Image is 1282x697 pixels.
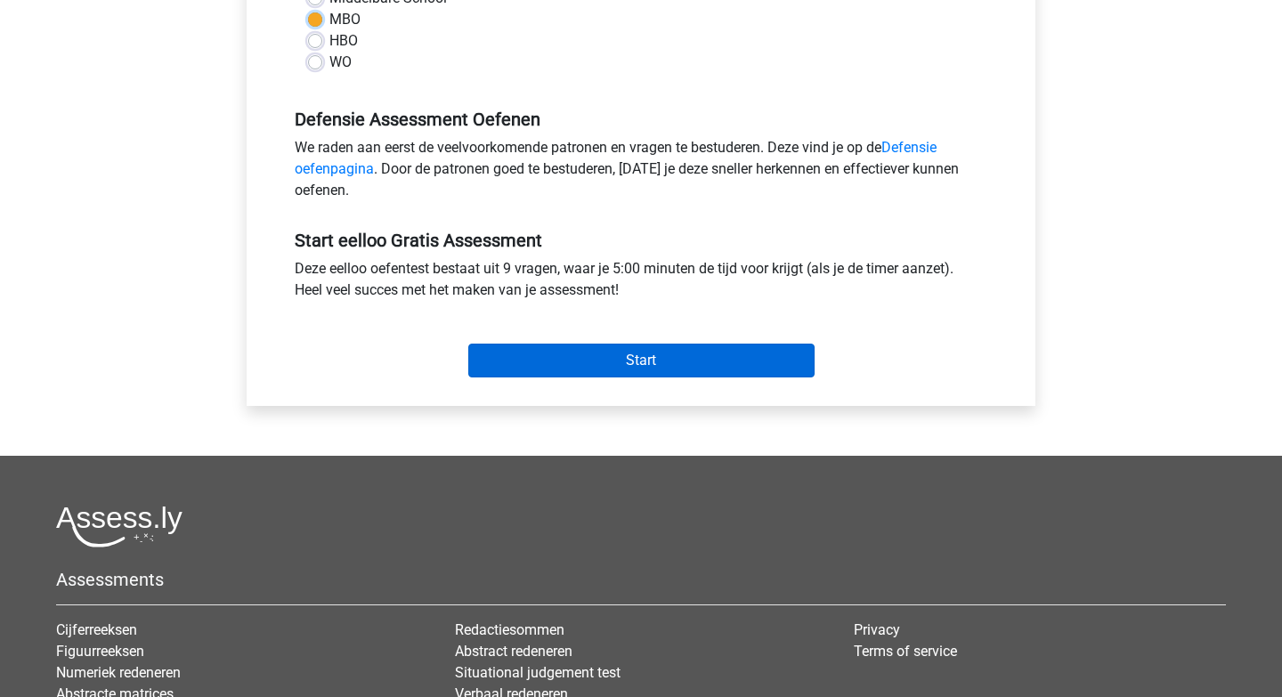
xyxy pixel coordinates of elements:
[329,30,358,52] label: HBO
[295,230,987,251] h5: Start eelloo Gratis Assessment
[281,137,1001,208] div: We raden aan eerst de veelvoorkomende patronen en vragen te bestuderen. Deze vind je op de . Door...
[56,569,1226,590] h5: Assessments
[854,643,957,660] a: Terms of service
[56,621,137,638] a: Cijferreeksen
[468,344,815,377] input: Start
[329,9,361,30] label: MBO
[56,664,181,681] a: Numeriek redeneren
[56,643,144,660] a: Figuurreeksen
[455,643,572,660] a: Abstract redeneren
[854,621,900,638] a: Privacy
[329,52,352,73] label: WO
[455,621,564,638] a: Redactiesommen
[281,258,1001,308] div: Deze eelloo oefentest bestaat uit 9 vragen, waar je 5:00 minuten de tijd voor krijgt (als je de t...
[295,109,987,130] h5: Defensie Assessment Oefenen
[455,664,621,681] a: Situational judgement test
[56,506,183,547] img: Assessly logo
